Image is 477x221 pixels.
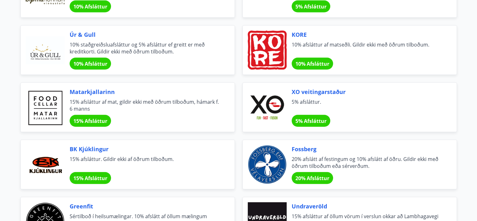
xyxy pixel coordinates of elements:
span: 5% Afsláttur [295,118,326,124]
span: XO veitingarstaður [292,88,442,96]
span: BK Kjúklingur [70,145,220,153]
span: Greenfit [70,202,220,210]
span: 15% Afsláttur [73,175,107,182]
span: Úr & Gull [70,30,220,39]
span: 10% afsláttur af matseðli. Gildir ekki með öðrum tilboðum. [292,41,442,55]
span: 5% afsláttur. [292,98,442,112]
span: Fossberg [292,145,442,153]
span: KORE [292,30,442,39]
span: 20% Afsláttur [295,175,329,182]
span: 5% Afsláttur [295,3,326,10]
span: Matarkjallarinn [70,88,220,96]
span: 15% afsláttur. Gildir ekki af öðrum tilboðum. [70,156,220,169]
span: 10% Afsláttur [73,3,107,10]
span: 15% Afsláttur [73,118,107,124]
span: 10% Afsláttur [73,60,107,67]
span: Undraveröld [292,202,442,210]
span: 10% Afsláttur [295,60,329,67]
span: 20% afslátt af festingum og 10% afslátt af öðru. Gildir ekki með öðrum tilboðum eða sérverðum. [292,156,442,169]
span: 15% afsláttur af mat, gildir ekki með öðrum tilboðum, hámark f. 6 manns [70,98,220,112]
span: 10% staðgreiðsluafsláttur og 5% afsláttur ef greitt er með kreditkorti. Gildir ekki með öðrum til... [70,41,220,55]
